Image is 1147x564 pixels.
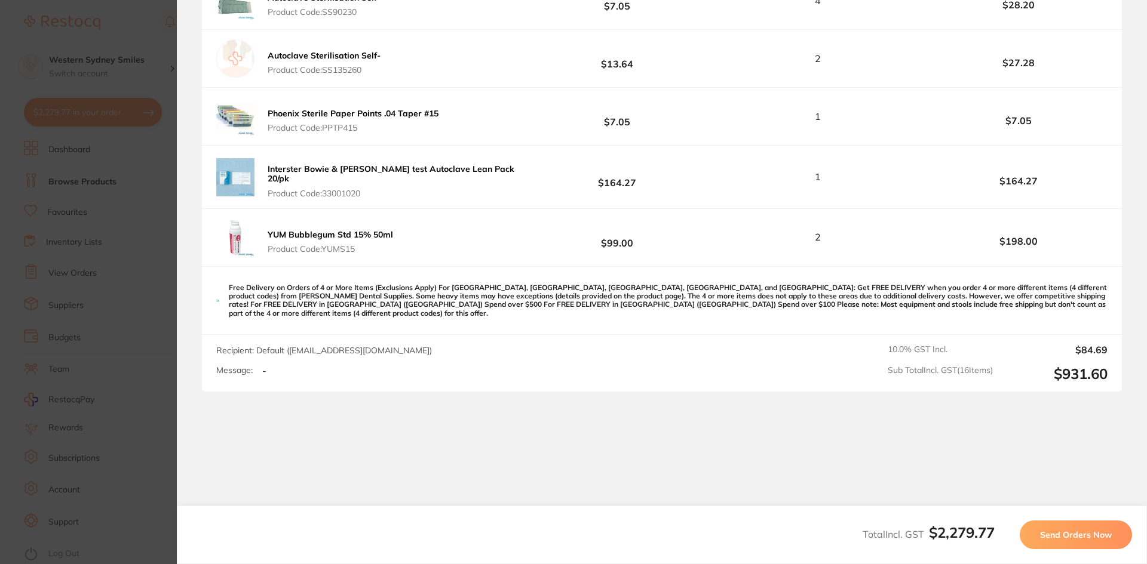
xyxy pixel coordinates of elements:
[268,50,381,61] b: Autoclave Sterilisation Self-
[268,123,438,132] span: Product Code: PPTP415
[929,523,995,541] b: $2,279.77
[264,164,528,198] button: Interster Bowie & [PERSON_NAME] test Autoclave Lean Pack 20/pk Product Code:33001020
[268,164,514,184] b: Interster Bowie & [PERSON_NAME] test Autoclave Lean Pack 20/pk
[930,57,1108,68] b: $27.28
[528,166,706,188] b: $164.27
[268,108,438,119] b: Phoenix Sterile Paper Points .04 Taper #15
[930,175,1108,186] b: $164.27
[264,229,397,254] button: YUM Bubblegum Std 15% 50ml Product Code:YUMS15
[930,236,1108,246] b: $198.00
[216,97,254,135] img: dnFnM3AwMA
[863,528,995,540] span: Total Incl. GST
[216,365,253,375] label: Message:
[264,108,442,133] button: Phoenix Sterile Paper Points .04 Taper #15 Product Code:PPTP415
[1040,529,1112,540] span: Send Orders Now
[229,283,1108,318] p: Free Delivery on Orders of 4 or More Items (Exclusions Apply) For [GEOGRAPHIC_DATA], [GEOGRAPHIC_...
[1020,520,1132,549] button: Send Orders Now
[815,232,821,242] span: 2
[930,115,1108,126] b: $7.05
[1002,365,1108,383] output: $931.60
[1002,344,1108,355] output: $84.69
[815,171,821,182] span: 1
[268,244,393,254] span: Product Code: YUMS15
[264,50,384,75] button: Autoclave Sterilisation Self- Product Code:SS135260
[268,229,393,240] b: YUM Bubblegum Std 15% 50ml
[216,345,432,356] span: Recipient: Default ( [EMAIL_ADDRESS][DOMAIN_NAME] )
[39,209,225,220] p: Message from Restocq, sent 2h ago
[268,65,381,75] span: Product Code: SS135260
[528,226,706,248] b: $99.00
[39,26,225,205] div: Message content
[268,189,525,198] span: Product Code: 33001020
[216,39,254,78] img: empty.jpg
[888,344,993,355] span: 10.0 % GST Incl.
[216,218,254,257] img: cm54M3I5NQ
[216,158,254,196] img: aGd2d2hodg
[528,106,706,128] b: $7.05
[14,29,33,48] img: Profile image for Restocq
[5,18,234,228] div: message notification from Restocq, 2h ago. Hi Ramesh, ​ Starting 11 August, we’re making some upd...
[815,111,821,122] span: 1
[39,26,225,295] div: Hi [PERSON_NAME], ​ Starting [DATE], we’re making some updates to our product offerings on the Re...
[815,53,821,64] span: 2
[528,48,706,70] b: $13.64
[268,7,381,17] span: Product Code: SS90230
[262,365,266,376] p: -
[888,365,993,383] span: Sub Total Incl. GST ( 16 Items)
